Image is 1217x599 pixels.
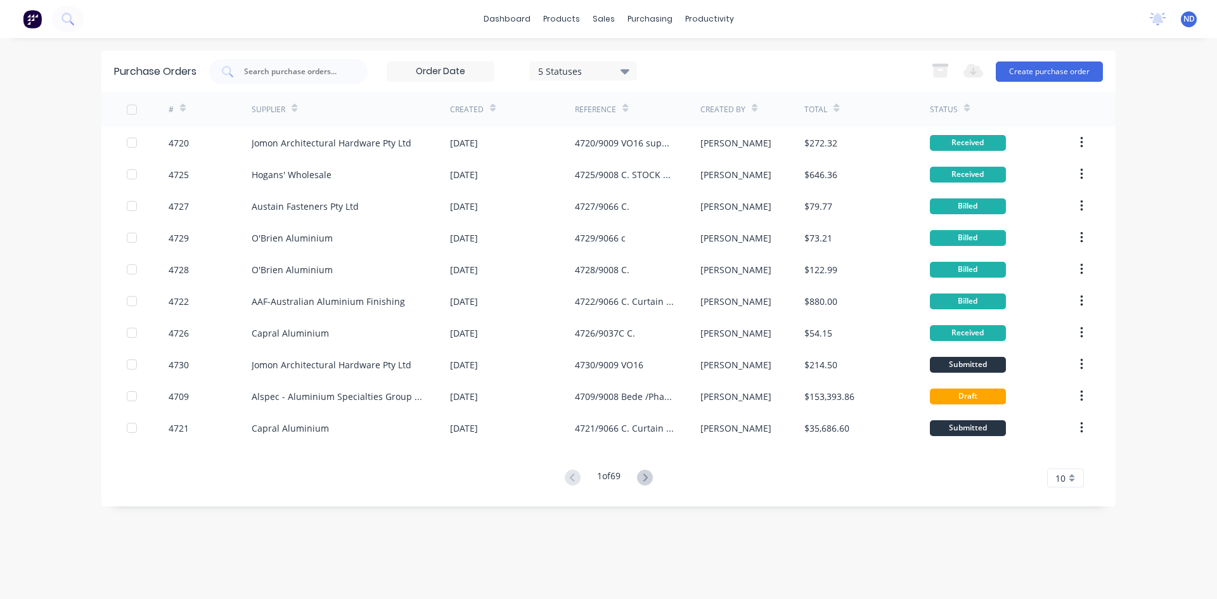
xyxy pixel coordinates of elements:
[597,469,621,487] div: 1 of 69
[700,326,771,340] div: [PERSON_NAME]
[575,263,629,276] div: 4728/9008 C.
[575,104,616,115] div: Reference
[996,61,1103,82] button: Create purchase order
[169,390,189,403] div: 4709
[930,389,1006,404] div: Draft
[930,230,1006,246] div: Billed
[804,200,832,213] div: $79.77
[252,263,333,276] div: O'Brien Aluminium
[621,10,679,29] div: purchasing
[450,263,478,276] div: [DATE]
[804,390,854,403] div: $153,393.86
[169,358,189,371] div: 4730
[252,104,285,115] div: Supplier
[700,422,771,435] div: [PERSON_NAME]
[700,358,771,371] div: [PERSON_NAME]
[450,200,478,213] div: [DATE]
[575,326,635,340] div: 4726/9037C C.
[252,422,329,435] div: Capral Aluminium
[450,422,478,435] div: [DATE]
[252,390,425,403] div: Alspec - Aluminium Specialties Group Pty Ltd
[252,168,332,181] div: Hogans' Wholesale
[169,168,189,181] div: 4725
[252,231,333,245] div: O'Brien Aluminium
[169,104,174,115] div: #
[1183,13,1195,25] span: ND
[586,10,621,29] div: sales
[23,10,42,29] img: Factory
[700,390,771,403] div: [PERSON_NAME]
[575,422,674,435] div: 4721/9066 C. Curtain Wall
[169,136,189,150] div: 4720
[930,357,1006,373] div: Submitted
[930,135,1006,151] div: Received
[477,10,537,29] a: dashboard
[700,104,745,115] div: Created By
[700,136,771,150] div: [PERSON_NAME]
[930,262,1006,278] div: Billed
[930,293,1006,309] div: Billed
[700,263,771,276] div: [PERSON_NAME]
[930,198,1006,214] div: Billed
[804,168,837,181] div: $646.36
[804,104,827,115] div: Total
[1055,472,1066,485] span: 10
[700,231,771,245] div: [PERSON_NAME]
[804,358,837,371] div: $214.50
[450,104,484,115] div: Created
[450,231,478,245] div: [DATE]
[450,358,478,371] div: [DATE]
[252,326,329,340] div: Capral Aluminium
[804,422,849,435] div: $35,686.60
[252,136,411,150] div: Jomon Architectural Hardware Pty Ltd
[804,295,837,308] div: $880.00
[538,64,629,77] div: 5 Statuses
[450,295,478,308] div: [DATE]
[243,65,348,78] input: Search purchase orders...
[169,422,189,435] div: 4721
[537,10,586,29] div: products
[930,420,1006,436] div: Submitted
[575,295,674,308] div: 4722/9066 C. Curtain Wall Brackets and washers
[169,295,189,308] div: 4722
[804,263,837,276] div: $122.99
[700,200,771,213] div: [PERSON_NAME]
[930,104,958,115] div: Status
[450,326,478,340] div: [DATE]
[450,136,478,150] div: [DATE]
[252,295,405,308] div: AAF-Australian Aluminium Finishing
[700,168,771,181] div: [PERSON_NAME]
[804,231,832,245] div: $73.21
[114,64,196,79] div: Purchase Orders
[450,390,478,403] div: [DATE]
[450,168,478,181] div: [DATE]
[169,231,189,245] div: 4729
[575,168,674,181] div: 4725/9008 C. STOCK FOR TRANSPORT
[387,62,494,81] input: Order Date
[930,167,1006,183] div: Received
[930,325,1006,341] div: Received
[169,200,189,213] div: 4727
[169,263,189,276] div: 4728
[575,231,626,245] div: 4729/9066 c
[679,10,740,29] div: productivity
[575,200,629,213] div: 4727/9066 C.
[575,390,674,403] div: 4709/9008 Bede /Phase 2
[575,358,643,371] div: 4730/9009 VO16
[252,200,359,213] div: Austain Fasteners Pty Ltd
[252,358,411,371] div: Jomon Architectural Hardware Pty Ltd
[700,295,771,308] div: [PERSON_NAME]
[804,136,837,150] div: $272.32
[575,136,674,150] div: 4720/9009 VO16 supply and install
[804,326,832,340] div: $54.15
[169,326,189,340] div: 4726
